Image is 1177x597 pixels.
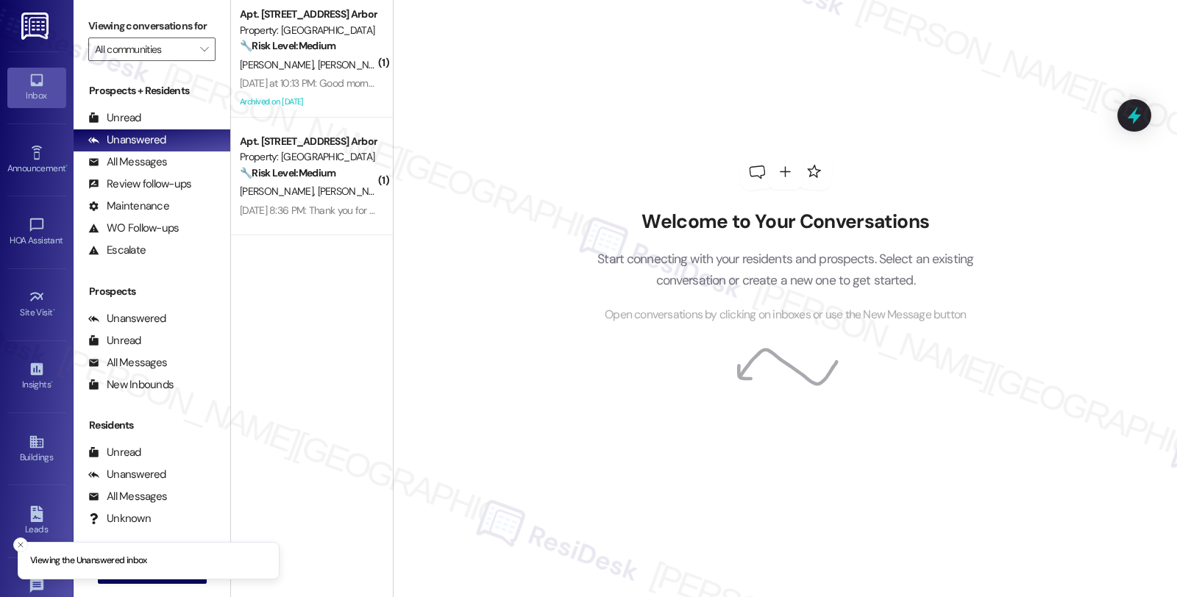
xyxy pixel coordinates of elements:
[88,110,141,126] div: Unread
[240,134,376,149] div: Apt. [STREET_ADDRESS] Arbor Valley Townhomes Homeowners Association, Inc.
[53,305,55,315] span: •
[88,445,141,460] div: Unread
[7,68,66,107] a: Inbox
[318,185,391,198] span: [PERSON_NAME]
[88,243,146,258] div: Escalate
[200,43,208,55] i: 
[7,501,66,541] a: Leads
[88,176,191,192] div: Review follow-ups
[95,37,192,61] input: All communities
[7,357,66,396] a: Insights •
[575,249,996,290] p: Start connecting with your residents and prospects. Select an existing conversation or create a n...
[575,210,996,234] h2: Welcome to Your Conversations
[88,199,169,214] div: Maintenance
[74,284,230,299] div: Prospects
[238,93,377,111] div: Archived on [DATE]
[21,12,51,40] img: ResiDesk Logo
[7,429,66,469] a: Buildings
[88,154,167,170] div: All Messages
[605,306,966,324] span: Open conversations by clicking on inboxes or use the New Message button
[30,554,147,568] p: Viewing the Unanswered inbox
[318,58,391,71] span: [PERSON_NAME]
[13,537,28,552] button: Close toast
[7,285,66,324] a: Site Visit •
[88,15,216,37] label: Viewing conversations for
[240,23,376,38] div: Property: [GEOGRAPHIC_DATA]
[65,161,68,171] span: •
[51,377,53,387] span: •
[88,221,179,236] div: WO Follow-ups
[240,166,335,179] strong: 🔧 Risk Level: Medium
[88,333,141,348] div: Unread
[88,355,167,371] div: All Messages
[74,418,230,433] div: Residents
[88,132,166,148] div: Unanswered
[74,83,230,99] div: Prospects + Residents
[88,311,166,326] div: Unanswered
[7,212,66,252] a: HOA Assistant
[240,149,376,165] div: Property: [GEOGRAPHIC_DATA]
[240,58,318,71] span: [PERSON_NAME]
[88,489,167,504] div: All Messages
[240,7,376,22] div: Apt. [STREET_ADDRESS] Arbor Valley Townhomes Homeowners Association, Inc.
[240,204,1131,217] div: [DATE] 8:36 PM: Thank you for your message. Our offices are currently closed, but we will contact...
[240,185,318,198] span: [PERSON_NAME]
[240,39,335,52] strong: 🔧 Risk Level: Medium
[88,377,174,393] div: New Inbounds
[88,467,166,482] div: Unanswered
[88,511,151,526] div: Unknown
